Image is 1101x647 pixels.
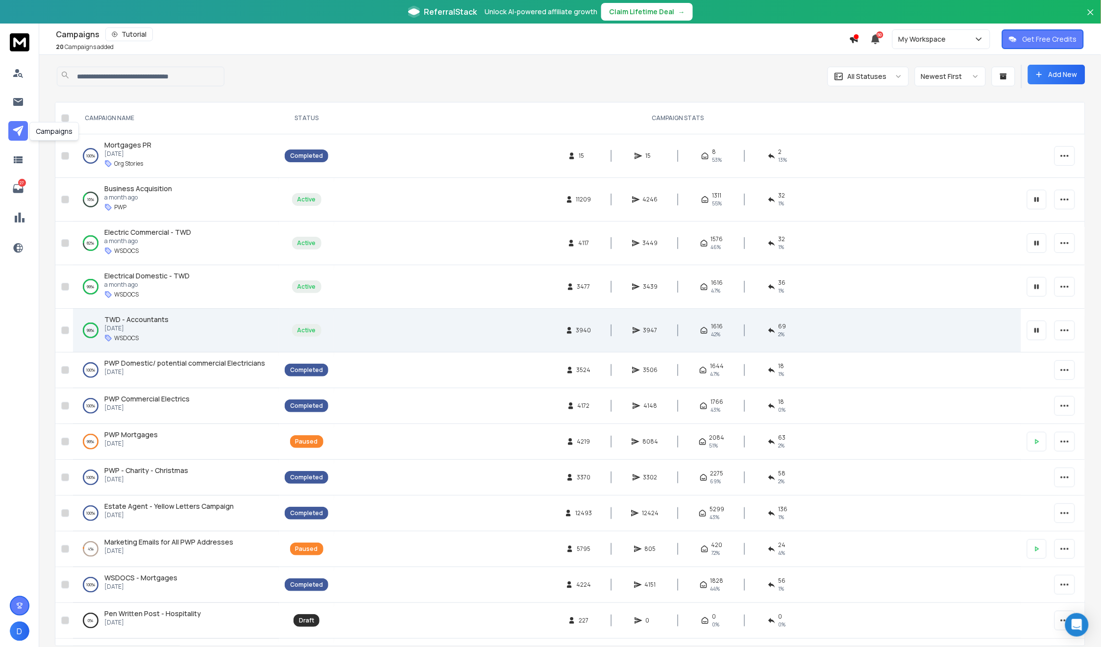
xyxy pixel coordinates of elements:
[104,501,234,511] a: Estate Agent - Yellow Letters Campaign
[779,434,786,442] span: 63
[114,291,139,299] p: WSDOCS
[899,34,950,44] p: My Workspace
[295,545,318,553] div: Paused
[779,398,784,406] span: 18
[29,122,79,141] div: Campaigns
[645,545,656,553] span: 805
[711,541,723,549] span: 420
[290,152,323,160] div: Completed
[73,102,279,134] th: CAMPAIGN NAME
[576,196,591,203] span: 11209
[73,388,279,424] td: 100%PWP Commercial Electrics[DATE]
[297,283,316,291] div: Active
[10,622,29,641] button: D
[779,541,786,549] span: 24
[290,473,323,481] div: Completed
[73,603,279,639] td: 0%Pen Written Post - Hospitality[DATE]
[279,102,334,134] th: STATUS
[104,140,151,150] a: Mortgages PR
[643,283,658,291] span: 3439
[104,583,177,591] p: [DATE]
[73,496,279,531] td: 100%Estate Agent - Yellow Letters Campaign[DATE]
[104,475,188,483] p: [DATE]
[642,509,659,517] span: 12424
[73,424,279,460] td: 99%PWP Mortgages[DATE]
[73,352,279,388] td: 100%PWP Domestic/ potential commercial Electricians[DATE]
[710,406,720,414] span: 43 %
[104,324,169,332] p: [DATE]
[73,531,279,567] td: 4%Marketing Emails for All PWP Addresses[DATE]
[779,406,786,414] span: 0 %
[645,581,656,589] span: 4151
[299,617,314,624] div: Draft
[104,271,190,281] a: Electrical Domestic - TWD
[779,192,785,199] span: 32
[73,309,279,352] td: 99%TWD - Accountants[DATE]WSDOCS
[1065,613,1089,637] div: Open Intercom Messenger
[297,239,316,247] div: Active
[73,265,279,309] td: 99%Electrical Domestic - TWDa month agoWSDOCS
[710,370,719,378] span: 47 %
[88,616,94,625] p: 0 %
[645,152,655,160] span: 15
[104,537,233,547] span: Marketing Emails for All PWP Addresses
[104,150,151,158] p: [DATE]
[114,160,143,168] p: Org Stories
[710,585,720,593] span: 44 %
[779,477,785,485] span: 2 %
[779,513,784,521] span: 1 %
[104,368,265,376] p: [DATE]
[104,609,201,618] span: Pen Written Post - Hospitality
[711,549,720,557] span: 72 %
[104,184,172,194] a: Business Acquisition
[779,243,784,251] span: 1 %
[87,282,95,292] p: 99 %
[87,437,95,447] p: 99 %
[104,315,169,324] a: TWD - Accountants
[87,195,94,204] p: 16 %
[290,509,323,517] div: Completed
[104,430,158,440] a: PWP Mortgages
[779,621,786,628] span: 0%
[779,470,786,477] span: 58
[104,315,169,324] span: TWD - Accountants
[711,323,723,330] span: 1616
[297,196,316,203] div: Active
[104,440,158,448] p: [DATE]
[104,573,177,582] span: WSDOCS - Mortgages
[779,613,783,621] span: 0
[643,239,658,247] span: 3449
[712,199,722,207] span: 55 %
[779,279,786,287] span: 36
[104,194,172,201] p: a month ago
[779,362,784,370] span: 18
[73,134,279,178] td: 100%Mortgages PR[DATE]Org Stories
[290,581,323,589] div: Completed
[710,434,725,442] span: 2084
[56,27,849,41] div: Campaigns
[645,617,655,624] span: 0
[711,330,720,338] span: 42 %
[114,334,139,342] p: WSDOCS
[577,366,591,374] span: 3524
[643,326,658,334] span: 3947
[877,31,883,38] span: 50
[710,513,719,521] span: 43 %
[88,544,94,554] p: 4 %
[1028,65,1085,84] button: Add New
[710,577,724,585] span: 1828
[86,401,95,411] p: 100 %
[779,577,786,585] span: 56
[711,287,720,295] span: 47 %
[114,247,139,255] p: WSDOCS
[579,617,588,624] span: 227
[104,394,190,404] a: PWP Commercial Electrics
[86,508,95,518] p: 100 %
[710,398,723,406] span: 1766
[114,203,126,211] p: PWP
[104,466,188,475] a: PWP - Charity - Christmas
[779,330,785,338] span: 2 %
